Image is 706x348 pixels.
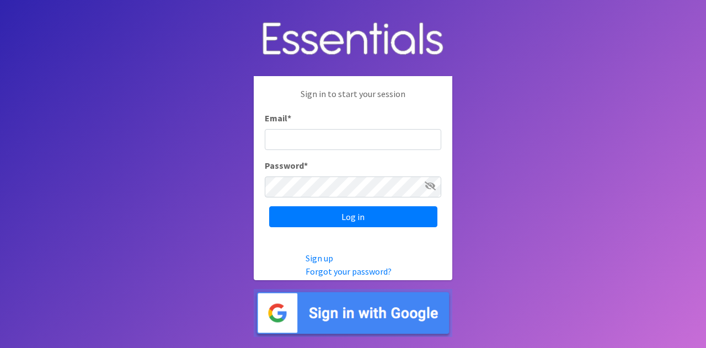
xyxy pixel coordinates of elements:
[254,289,452,337] img: Sign in with Google
[304,160,308,171] abbr: required
[265,87,441,111] p: Sign in to start your session
[306,253,333,264] a: Sign up
[254,11,452,68] img: Human Essentials
[265,111,291,125] label: Email
[287,113,291,124] abbr: required
[265,159,308,172] label: Password
[306,266,392,277] a: Forgot your password?
[269,206,437,227] input: Log in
